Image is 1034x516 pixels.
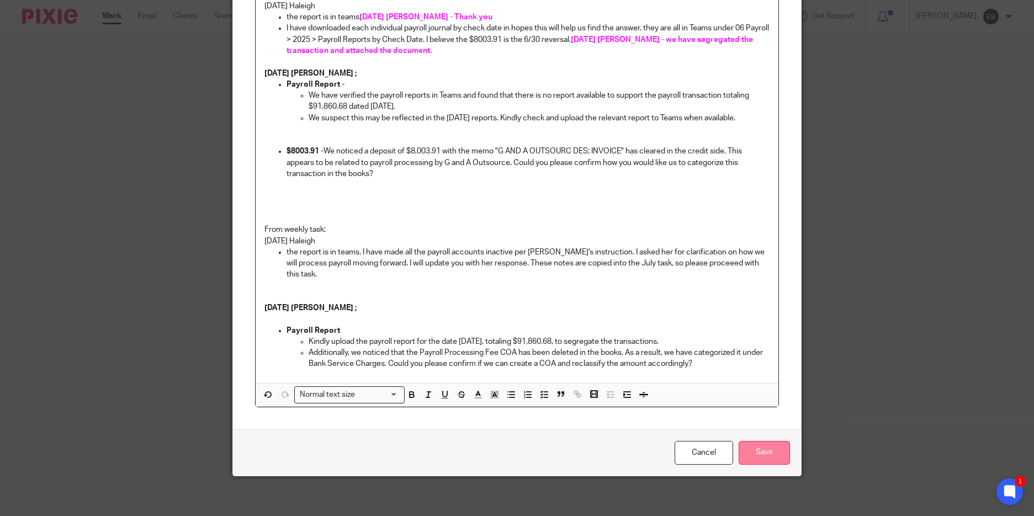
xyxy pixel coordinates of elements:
[309,90,769,113] p: We have verified the payroll reports in Teams and found that there is no report available to supp...
[264,224,769,235] p: From weekly task:
[294,386,405,403] div: Search for option
[1015,476,1026,487] div: 1
[297,389,357,401] span: Normal text size
[309,113,769,124] p: We suspect this may be reflected in the [DATE] reports. Kindly check and upload the relevant repo...
[287,23,769,56] p: I have downloaded each individual payroll journal by check date in hopes this will help us find t...
[287,247,769,280] p: the report is in teams. I have made all the payroll accounts inactive per [PERSON_NAME]'s instruc...
[264,304,357,312] strong: [DATE] [PERSON_NAME] ;
[287,147,324,155] strong: $8003.91 -
[309,347,769,370] p: Additionally, we noticed that the Payroll Processing Fee COA has been deleted in the books. As a ...
[264,70,357,77] strong: [DATE] [PERSON_NAME] ;
[264,236,769,247] p: [DATE] Haleigh
[287,327,340,334] strong: Payroll Report
[358,389,398,401] input: Search for option
[264,1,769,12] p: [DATE] Haleigh
[287,81,344,88] strong: Payroll Report -
[287,146,769,179] p: We noticed a deposit of $8,003.91 with the memo "G AND A OUTSOURC DES: INVOICE" has cleared in th...
[675,441,733,465] a: Cancel
[739,441,790,465] input: Save
[287,12,769,23] p: the report is in teams
[309,336,769,347] p: Kindly upload the payroll report for the date [DATE], totaling $91,860.68, to segregate the trans...
[359,13,492,21] span: [DATE] [PERSON_NAME] - Thank you
[287,36,755,55] span: [DATE] [PERSON_NAME] - we have segregated the transaction and attached the document.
